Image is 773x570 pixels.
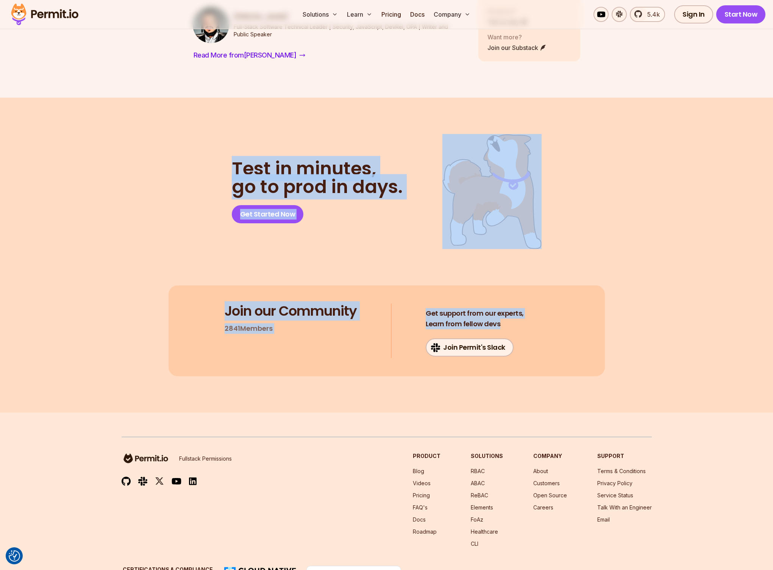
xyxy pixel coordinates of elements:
[407,7,428,22] a: Docs
[122,452,170,464] img: logo
[225,304,357,319] h3: Join our Community
[232,205,304,223] a: Get Started Now
[533,492,567,498] a: Open Source
[597,504,652,511] a: Talk With an Engineer
[597,480,632,486] a: Privacy Policy
[471,452,503,460] h3: Solutions
[643,10,660,19] span: 5.4k
[413,468,424,474] a: Blog
[471,540,478,547] a: CLI
[716,5,766,23] a: Start Now
[431,7,473,22] button: Company
[533,452,567,460] h3: Company
[193,49,306,61] a: Read More from[PERSON_NAME]
[487,43,547,52] a: Join our Substack
[471,480,485,486] a: ABAC
[234,23,466,38] p: Full-Stack Software Technical Leader | Security, JavaScript, DevRel, OPA | Writer and Public Speaker
[344,7,375,22] button: Learn
[122,477,131,486] img: github
[232,160,403,196] h2: go to prod in days.
[426,308,524,329] h4: Learn from fellow devs
[471,516,483,523] a: FoAz
[378,7,404,22] a: Pricing
[413,492,430,498] a: Pricing
[225,323,273,334] p: 2841 Members
[138,476,147,486] img: slack
[597,516,610,523] a: Email
[630,7,665,22] a: 5.4k
[179,455,232,463] p: Fullstack Permissions
[300,7,341,22] button: Solutions
[413,480,431,486] a: Videos
[413,504,428,511] a: FAQ's
[533,504,553,511] a: Careers
[426,308,524,319] span: Get support from our experts,
[413,528,437,535] a: Roadmap
[9,550,20,562] button: Consent Preferences
[9,550,20,562] img: Revisit consent button
[597,452,652,460] h3: Support
[232,160,403,178] span: Test in minutes,
[471,492,488,498] a: ReBAC
[194,50,297,61] span: Read More from [PERSON_NAME]
[8,2,82,27] img: Permit logo
[172,477,181,486] img: youtube
[674,5,713,23] a: Sign In
[471,504,493,511] a: Elements
[533,480,560,486] a: Customers
[426,338,514,357] a: Join Permit's Slack
[413,452,440,460] h3: Product
[597,492,633,498] a: Service Status
[155,477,164,486] img: twitter
[487,33,547,42] p: Want more?
[471,528,498,535] a: Healthcare
[597,468,646,474] a: Terms & Conditions
[471,468,485,474] a: RBAC
[189,477,197,486] img: linkedin
[533,468,548,474] a: About
[413,516,426,523] a: Docs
